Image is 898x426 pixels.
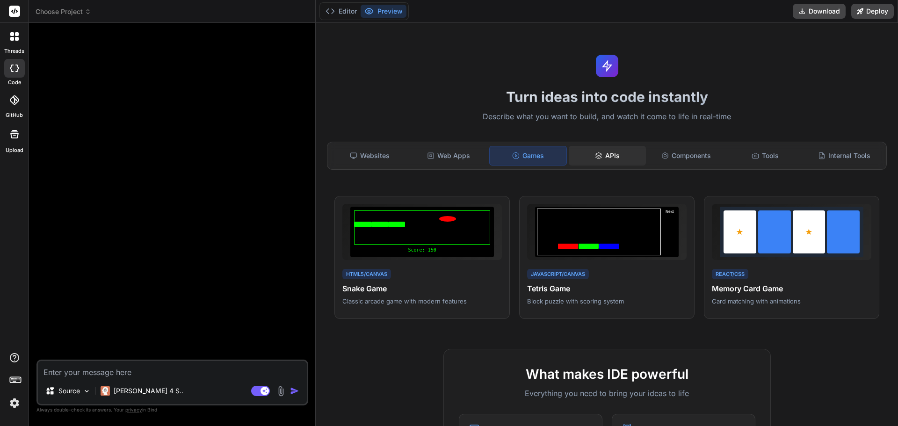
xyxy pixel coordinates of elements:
[125,407,142,412] span: privacy
[7,395,22,411] img: settings
[569,146,646,166] div: APIs
[6,146,23,154] label: Upload
[805,146,883,166] div: Internal Tools
[712,297,871,305] p: Card matching with animations
[851,4,894,19] button: Deploy
[275,386,286,397] img: attachment
[8,79,21,87] label: code
[342,283,502,294] h4: Snake Game
[342,297,502,305] p: Classic arcade game with modern features
[459,388,755,399] p: Everything you need to bring your ideas to life
[36,7,91,16] span: Choose Project
[663,209,677,255] div: Next
[4,47,24,55] label: threads
[342,269,391,280] div: HTML5/Canvas
[648,146,725,166] div: Components
[410,146,487,166] div: Web Apps
[321,88,892,105] h1: Turn ideas into code instantly
[354,246,490,253] div: Score: 150
[712,269,748,280] div: React/CSS
[6,111,23,119] label: GitHub
[527,283,687,294] h4: Tetris Game
[321,111,892,123] p: Describe what you want to build, and watch it come to life in real-time
[331,146,408,166] div: Websites
[727,146,804,166] div: Tools
[459,364,755,384] h2: What makes IDE powerful
[712,283,871,294] h4: Memory Card Game
[58,386,80,396] p: Source
[793,4,846,19] button: Download
[489,146,567,166] div: Games
[36,405,308,414] p: Always double-check its answers. Your in Bind
[527,297,687,305] p: Block puzzle with scoring system
[361,5,406,18] button: Preview
[527,269,589,280] div: JavaScript/Canvas
[114,386,183,396] p: [PERSON_NAME] 4 S..
[322,5,361,18] button: Editor
[101,386,110,396] img: Claude 4 Sonnet
[290,386,299,396] img: icon
[83,387,91,395] img: Pick Models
